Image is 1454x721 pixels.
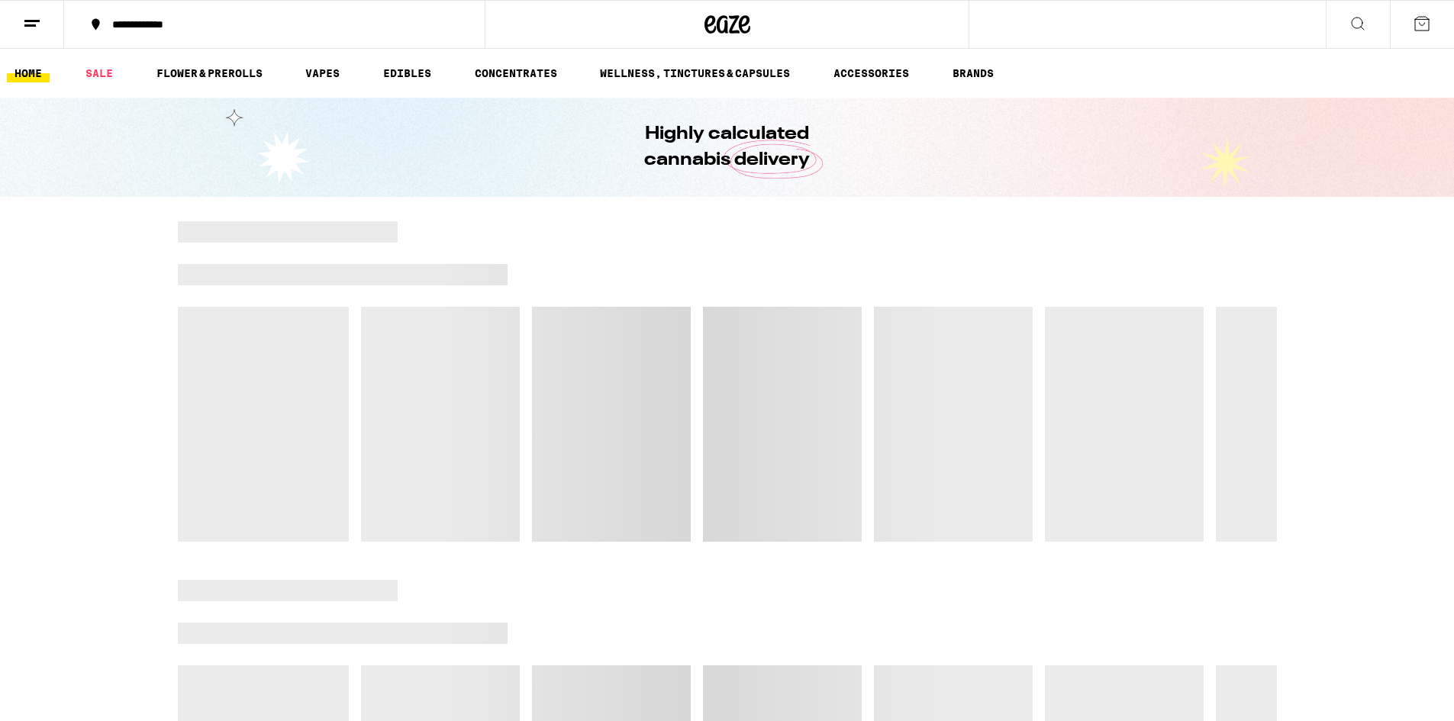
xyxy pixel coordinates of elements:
[149,64,270,82] a: FLOWER & PREROLLS
[467,64,565,82] a: CONCENTRATES
[601,121,853,173] h1: Highly calculated cannabis delivery
[78,64,121,82] a: SALE
[7,64,50,82] a: HOME
[298,64,347,82] a: VAPES
[592,64,798,82] a: WELLNESS, TINCTURES & CAPSULES
[826,64,917,82] a: ACCESSORIES
[945,64,1001,82] a: BRANDS
[376,64,439,82] a: EDIBLES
